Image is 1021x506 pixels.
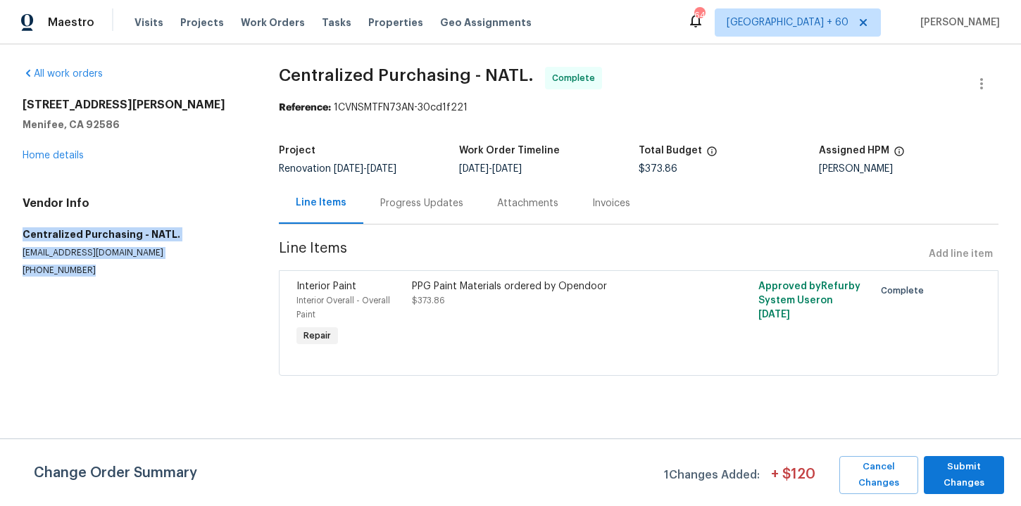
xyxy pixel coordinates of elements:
[279,101,998,115] div: 1CVNSMTFN73AN-30cd1f221
[241,15,305,30] span: Work Orders
[23,247,245,259] p: [EMAIL_ADDRESS][DOMAIN_NAME]
[492,164,522,174] span: [DATE]
[134,15,163,30] span: Visits
[23,98,245,112] h2: [STREET_ADDRESS][PERSON_NAME]
[279,146,315,156] h5: Project
[23,196,245,210] h4: Vendor Info
[279,164,396,174] span: Renovation
[440,15,532,30] span: Geo Assignments
[23,69,103,79] a: All work orders
[758,310,790,320] span: [DATE]
[706,146,718,164] span: The total cost of line items that have been proposed by Opendoor. This sum includes line items th...
[412,279,692,293] div: PPG Paint Materials ordered by Opendoor
[497,196,558,210] div: Attachments
[334,164,363,174] span: [DATE]
[639,146,702,156] h5: Total Budget
[296,282,356,291] span: Interior Paint
[180,15,224,30] span: Projects
[592,196,630,210] div: Invoices
[334,164,396,174] span: -
[894,146,905,164] span: The hpm assigned to this work order.
[819,164,999,174] div: [PERSON_NAME]
[298,329,337,343] span: Repair
[23,151,84,160] a: Home details
[279,241,923,267] span: Line Items
[296,196,346,210] div: Line Items
[368,15,423,30] span: Properties
[459,164,489,174] span: [DATE]
[459,146,560,156] h5: Work Order Timeline
[367,164,396,174] span: [DATE]
[881,284,929,298] span: Complete
[639,164,677,174] span: $373.86
[552,71,601,85] span: Complete
[380,196,463,210] div: Progress Updates
[296,296,390,319] span: Interior Overall - Overall Paint
[279,103,331,113] b: Reference:
[819,146,889,156] h5: Assigned HPM
[459,164,522,174] span: -
[758,282,860,320] span: Approved by Refurby System User on
[23,227,245,241] h5: Centralized Purchasing - NATL.
[727,15,848,30] span: [GEOGRAPHIC_DATA] + 60
[915,15,1000,30] span: [PERSON_NAME]
[694,8,704,23] div: 647
[23,265,245,277] p: [PHONE_NUMBER]
[48,15,94,30] span: Maestro
[322,18,351,27] span: Tasks
[279,67,534,84] span: Centralized Purchasing - NATL.
[412,296,445,305] span: $373.86
[23,118,245,132] h5: Menifee, CA 92586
